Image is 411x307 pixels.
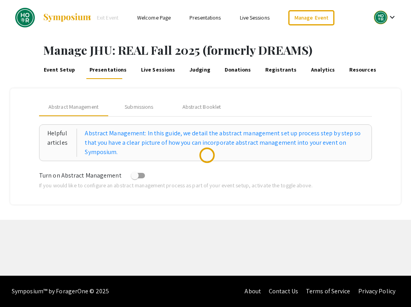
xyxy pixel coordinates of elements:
div: Submissions [125,103,153,111]
span: Exit Event [97,14,118,21]
img: JHU: REAL Fall 2025 (formerly DREAMS) [15,8,35,27]
a: Manage Event [288,10,334,25]
a: Registrants [264,60,298,79]
iframe: Chat [6,272,33,301]
a: Abstract Management: In this guide, we detail the abstract management set up process step by step... [85,129,364,157]
div: arrow_back_ios [88,15,93,20]
mat-icon: Expand account dropdown [388,13,397,22]
a: Live Sessions [140,60,176,79]
a: Donations [223,60,252,79]
span: Abstract Management [48,103,98,111]
div: Abstract Booklet [182,103,221,111]
div: Helpful articles [47,129,77,157]
a: Privacy Policy [358,287,395,295]
div: Symposium™ by ForagerOne © 2025 [12,276,109,307]
a: Analytics [310,60,336,79]
p: If you would like to configure an abstract management process as part of your event setup, activa... [39,181,372,190]
a: Contact Us [269,287,298,295]
a: Welcome Page [137,14,171,21]
button: Expand account dropdown [366,9,405,26]
a: Live Sessions [240,14,270,21]
img: Symposium by ForagerOne [43,13,91,22]
a: Resources [348,60,377,79]
a: Terms of Service [306,287,350,295]
a: About [245,287,261,295]
a: Presentations [88,60,128,79]
a: JHU: REAL Fall 2025 (formerly DREAMS) [6,8,91,27]
a: Judging [188,60,211,79]
span: Turn on Abstract Management [39,171,122,180]
a: Presentations [189,14,221,21]
a: Event Setup [43,60,76,79]
h1: Manage JHU: REAL Fall 2025 (formerly DREAMS) [43,43,411,57]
